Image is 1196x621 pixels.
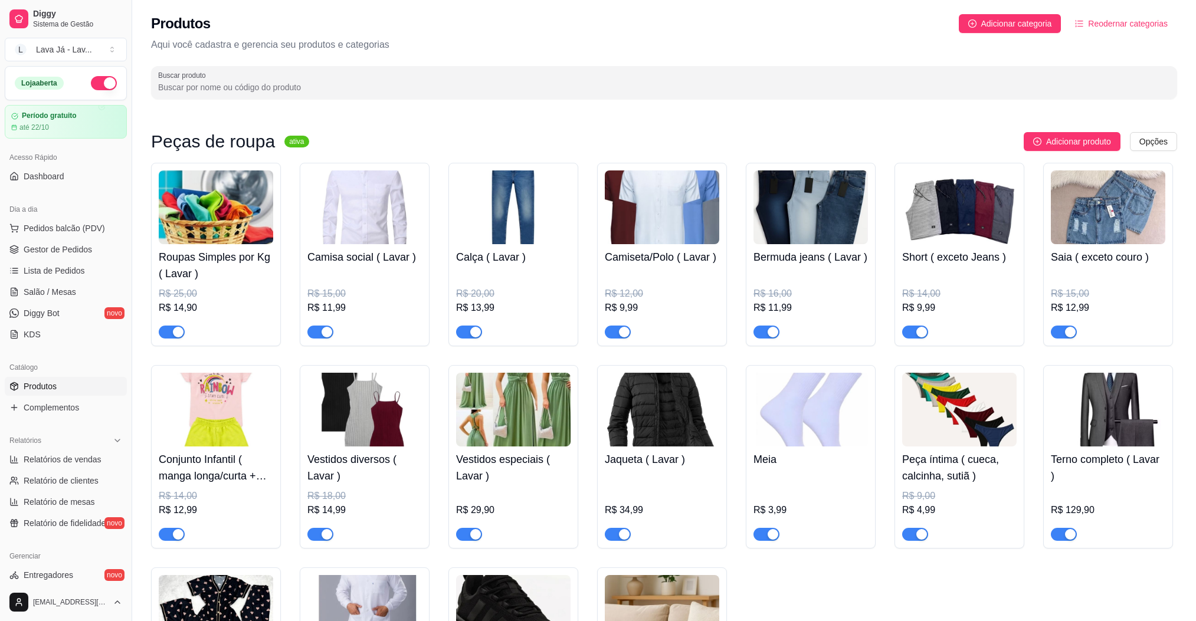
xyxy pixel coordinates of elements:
button: Opções [1130,132,1177,151]
div: Loja aberta [15,77,64,90]
a: KDS [5,325,127,344]
div: Catálogo [5,358,127,377]
a: Entregadoresnovo [5,566,127,584]
div: R$ 20,00 [456,287,571,301]
a: Lista de Pedidos [5,261,127,280]
button: Reodernar categorias [1066,14,1177,33]
div: R$ 3,99 [753,503,868,517]
div: R$ 12,99 [159,503,273,517]
div: R$ 13,99 [456,301,571,315]
img: product-image [159,373,273,446]
button: Adicionar categoria [959,14,1061,33]
span: KDS [24,328,41,340]
label: Buscar produto [158,70,210,80]
img: product-image [753,373,868,446]
img: product-image [307,170,422,244]
h4: Peça íntima ( cueca, calcinha, sutiã ) [902,451,1017,484]
h4: Saia ( exceto couro ) [1051,249,1165,265]
button: [EMAIL_ADDRESS][DOMAIN_NAME] [5,588,127,616]
img: product-image [902,170,1017,244]
h2: Produtos [151,14,211,33]
h4: Vestidos especiais ( Lavar ) [456,451,571,484]
a: Relatório de fidelidadenovo [5,514,127,533]
div: R$ 14,99 [307,503,422,517]
h4: Camiseta/Polo ( Lavar ) [605,249,719,265]
article: até 22/10 [19,123,49,132]
a: Gestor de Pedidos [5,240,127,259]
span: plus-circle [968,19,977,28]
span: Entregadores [24,569,73,581]
img: product-image [307,373,422,446]
h4: Meia [753,451,868,468]
div: R$ 25,00 [159,287,273,301]
span: Diggy [33,9,122,19]
img: product-image [753,170,868,244]
span: Lista de Pedidos [24,265,85,277]
input: Buscar produto [158,81,1170,93]
span: Relatórios de vendas [24,454,101,465]
span: Relatório de fidelidade [24,517,106,529]
h4: Roupas Simples por Kg ( Lavar ) [159,249,273,282]
span: Relatórios [9,436,41,445]
img: product-image [1051,170,1165,244]
h3: Peças de roupa [151,134,275,149]
button: Select a team [5,38,127,61]
div: R$ 11,99 [307,301,422,315]
div: R$ 14,00 [902,287,1017,301]
span: ordered-list [1075,19,1083,28]
img: product-image [159,170,273,244]
div: Lava Já - Lav ... [36,44,92,55]
div: R$ 9,99 [605,301,719,315]
div: R$ 18,00 [307,489,422,503]
a: Produtos [5,377,127,396]
div: R$ 11,99 [753,301,868,315]
a: Período gratuitoaté 22/10 [5,105,127,139]
span: Complementos [24,402,79,413]
h4: Vestidos diversos ( Lavar ) [307,451,422,484]
a: Relatório de clientes [5,471,127,490]
div: Dia a dia [5,200,127,219]
h4: Calça ( Lavar ) [456,249,571,265]
span: Relatório de mesas [24,496,95,508]
span: Relatório de clientes [24,475,99,487]
h4: Short ( exceto Jeans ) [902,249,1017,265]
a: Dashboard [5,167,127,186]
h4: Jaqueta ( Lavar ) [605,451,719,468]
span: L [15,44,27,55]
span: Adicionar categoria [981,17,1052,30]
span: Gestor de Pedidos [24,244,92,255]
h4: Camisa social ( Lavar ) [307,249,422,265]
a: Relatório de mesas [5,492,127,511]
div: R$ 14,00 [159,489,273,503]
article: Período gratuito [22,111,77,120]
div: R$ 15,00 [307,287,422,301]
span: Salão / Mesas [24,286,76,298]
span: Sistema de Gestão [33,19,122,29]
span: plus-circle [1033,137,1041,146]
span: Diggy Bot [24,307,60,319]
div: R$ 29,90 [456,503,571,517]
span: Reodernar categorias [1088,17,1168,30]
span: Adicionar produto [1046,135,1111,148]
img: product-image [902,373,1017,446]
a: Relatórios de vendas [5,450,127,469]
button: Alterar Status [91,76,117,90]
h4: Terno completo ( Lavar ) [1051,451,1165,484]
button: Pedidos balcão (PDV) [5,219,127,238]
img: product-image [605,373,719,446]
span: Opções [1139,135,1168,148]
button: Adicionar produto [1024,132,1120,151]
a: DiggySistema de Gestão [5,5,127,33]
div: R$ 9,99 [902,301,1017,315]
a: Salão / Mesas [5,282,127,301]
img: product-image [456,170,571,244]
p: Aqui você cadastra e gerencia seu produtos e categorias [151,38,1177,52]
img: product-image [1051,373,1165,446]
div: R$ 12,99 [1051,301,1165,315]
div: R$ 34,99 [605,503,719,517]
a: Diggy Botnovo [5,304,127,323]
div: R$ 14,90 [159,301,273,315]
div: R$ 4,99 [902,503,1017,517]
span: Dashboard [24,170,64,182]
span: [EMAIL_ADDRESS][DOMAIN_NAME] [33,597,108,607]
